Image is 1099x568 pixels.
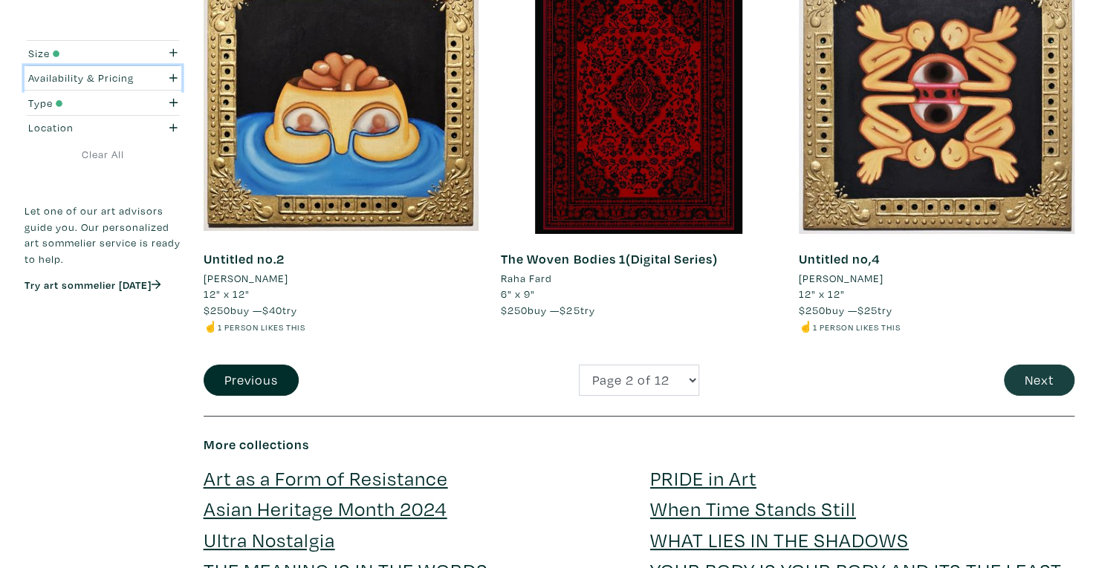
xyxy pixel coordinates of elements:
a: Raha Fard [501,270,777,287]
span: $250 [799,303,826,317]
span: buy — try [799,303,892,317]
span: 12" x 12" [204,287,250,301]
span: 6" x 9" [501,287,535,301]
a: [PERSON_NAME] [204,270,479,287]
button: Location [25,116,181,140]
h6: More collections [204,437,1075,453]
li: Raha Fard [501,270,552,287]
iframe: Customer reviews powered by Trustpilot [25,307,181,338]
div: Location [28,120,135,136]
div: Type [28,95,135,111]
a: Untitled no,4 [799,250,880,267]
a: Clear All [25,146,181,163]
span: buy — try [501,303,594,317]
small: 1 person likes this [813,321,901,333]
a: Try art sommelier [DATE] [25,277,161,291]
li: [PERSON_NAME] [799,270,884,287]
a: Ultra Nostalgia [204,526,335,552]
button: Availability & Pricing [25,66,181,91]
li: ☝️ [799,319,1074,335]
span: 12" x 12" [799,287,845,301]
span: $40 [262,303,282,317]
a: WHAT LIES IN THE SHADOWS [650,526,909,552]
a: Art as a Form of Resistance [204,465,448,491]
span: buy — try [204,303,297,317]
span: $250 [204,303,230,317]
span: $25 [858,303,878,317]
a: The Woven Bodies 1(Digital Series) [501,250,717,267]
button: Previous [204,365,299,396]
span: $250 [501,303,528,317]
button: Size [25,41,181,65]
button: Next [1004,365,1074,396]
li: [PERSON_NAME] [204,270,288,287]
a: [PERSON_NAME] [799,270,1074,287]
li: ☝️ [204,319,479,335]
a: PRIDE in Art [650,465,756,491]
button: Type [25,91,181,115]
div: Availability & Pricing [28,70,135,86]
p: Let one of our art advisors guide you. Our personalized art sommelier service is ready to help. [25,203,181,267]
a: Untitled no.2 [204,250,285,267]
div: Size [28,45,135,62]
a: Asian Heritage Month 2024 [204,495,447,521]
span: $25 [560,303,580,317]
small: 1 person likes this [218,321,305,333]
a: When Time Stands Still [650,495,856,521]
